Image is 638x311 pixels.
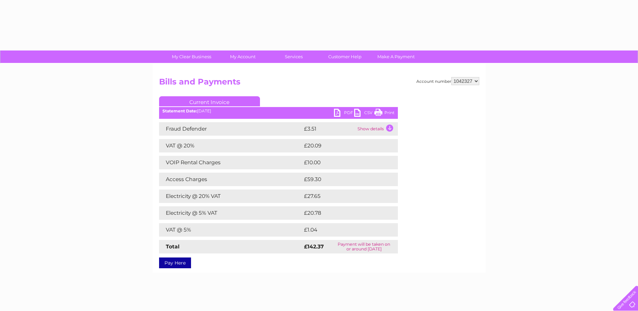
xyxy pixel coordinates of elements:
td: £20.78 [302,206,384,220]
a: My Clear Business [164,50,219,63]
td: Payment will be taken on or around [DATE] [330,240,398,253]
a: CSV [354,109,374,118]
td: £1.04 [302,223,382,237]
td: Show details [356,122,398,136]
td: Electricity @ 20% VAT [159,189,302,203]
td: Fraud Defender [159,122,302,136]
div: [DATE] [159,109,398,113]
td: VAT @ 20% [159,139,302,152]
td: VOIP Rental Charges [159,156,302,169]
td: Electricity @ 5% VAT [159,206,302,220]
td: £59.30 [302,173,384,186]
strong: Total [166,243,180,250]
a: Customer Help [317,50,373,63]
td: £10.00 [302,156,384,169]
a: Pay Here [159,257,191,268]
a: Make A Payment [368,50,424,63]
td: £27.65 [302,189,384,203]
div: Account number [416,77,479,85]
td: VAT @ 5% [159,223,302,237]
a: PDF [334,109,354,118]
h2: Bills and Payments [159,77,479,90]
a: Current Invoice [159,96,260,106]
a: My Account [215,50,270,63]
td: £20.09 [302,139,385,152]
td: Access Charges [159,173,302,186]
strong: £142.37 [304,243,324,250]
td: £3.51 [302,122,356,136]
a: Services [266,50,322,63]
b: Statement Date: [162,108,197,113]
a: Print [374,109,395,118]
